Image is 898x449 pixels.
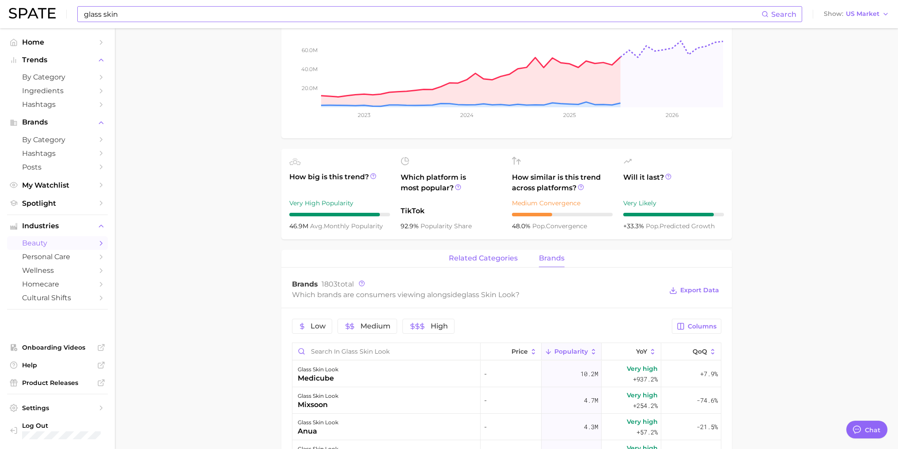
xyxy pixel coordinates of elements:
[7,219,108,233] button: Industries
[7,264,108,277] a: wellness
[7,277,108,291] a: homecare
[22,422,101,430] span: Log Out
[563,112,576,118] tspan: 2025
[666,112,678,118] tspan: 2026
[7,116,108,129] button: Brands
[22,361,93,369] span: Help
[449,254,518,262] span: related categories
[360,323,390,330] span: Medium
[688,323,716,330] span: Columns
[292,361,721,387] button: glass skin lookmedicube-10.2mVery high+937.2%+7.9%
[292,387,721,414] button: glass skin lookmixsoon-4.7mVery high+254.2%-74.6%
[637,427,658,438] span: +57.2%
[401,222,421,230] span: 92.9%
[512,348,528,355] span: Price
[7,160,108,174] a: Posts
[646,222,715,230] span: predicted growth
[484,369,538,379] span: -
[298,417,338,428] div: glass skin look
[532,222,546,230] abbr: popularity index
[661,343,721,360] button: QoQ
[822,8,891,20] button: ShowUS Market
[7,98,108,111] a: Hashtags
[22,379,93,387] span: Product Releases
[22,87,93,95] span: Ingredients
[7,376,108,389] a: Product Releases
[401,172,501,201] span: Which platform is most popular?
[693,348,707,355] span: QoQ
[22,239,93,247] span: beauty
[298,400,338,410] div: mixsoon
[22,222,93,230] span: Industries
[22,343,93,351] span: Onboarding Videos
[7,341,108,354] a: Onboarding Videos
[357,112,370,118] tspan: 2023
[7,419,108,442] a: Log out. Currently logged in with e-mail farnell.ar@pg.com.
[672,319,721,334] button: Columns
[7,147,108,160] a: Hashtags
[83,7,762,22] input: Search here for a brand, industry, or ingredient
[697,422,718,432] span: -21.5%
[627,390,658,400] span: Very high
[22,56,93,64] span: Trends
[7,70,108,84] a: by Category
[7,291,108,305] a: cultural shifts
[680,287,719,294] span: Export Data
[481,343,542,360] button: Price
[771,10,796,19] span: Search
[22,136,93,144] span: by Category
[22,149,93,158] span: Hashtags
[484,422,538,432] span: -
[298,426,338,437] div: anua
[512,172,613,193] span: How similar is this trend across platforms?
[7,35,108,49] a: Home
[310,222,324,230] abbr: average
[22,38,93,46] span: Home
[580,369,598,379] span: 10.2m
[298,373,338,384] div: medicube
[7,236,108,250] a: beauty
[298,391,338,401] div: glass skin look
[512,198,613,208] div: Medium Convergence
[623,172,724,193] span: Will it last?
[401,206,501,216] span: TikTok
[633,374,658,385] span: +937.2%
[646,222,659,230] abbr: popularity index
[532,222,587,230] span: convergence
[512,213,613,216] div: 4 / 10
[627,416,658,427] span: Very high
[289,172,390,193] span: How big is this trend?
[584,395,598,406] span: 4.7m
[584,422,598,432] span: 4.3m
[462,291,515,299] span: glass skin look
[289,198,390,208] div: Very High Popularity
[697,395,718,406] span: -74.6%
[7,358,108,372] a: Help
[22,163,93,171] span: Posts
[542,343,602,360] button: Popularity
[311,323,326,330] span: Low
[22,181,93,189] span: My Watchlist
[322,280,354,288] span: total
[623,222,646,230] span: +33.3%
[667,284,721,297] button: Export Data
[846,11,879,16] span: US Market
[22,100,93,109] span: Hashtags
[421,222,472,230] span: popularity share
[623,213,724,216] div: 9 / 10
[289,213,390,216] div: 9 / 10
[7,196,108,210] a: Spotlight
[7,53,108,67] button: Trends
[431,323,448,330] span: High
[22,280,93,288] span: homecare
[322,280,337,288] span: 1803
[7,250,108,264] a: personal care
[289,222,310,230] span: 46.9m
[623,198,724,208] div: Very Likely
[633,400,658,411] span: +254.2%
[7,401,108,415] a: Settings
[22,199,93,208] span: Spotlight
[22,404,93,412] span: Settings
[9,8,56,19] img: SPATE
[22,73,93,81] span: by Category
